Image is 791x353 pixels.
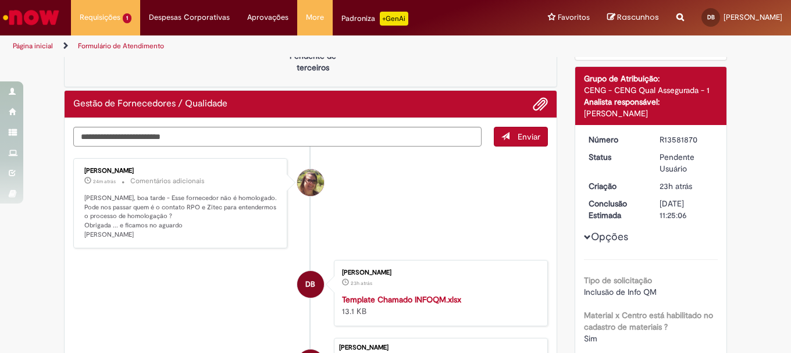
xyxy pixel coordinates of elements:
[660,134,714,145] div: R13581870
[351,280,372,287] span: 23h atrás
[518,131,540,142] span: Enviar
[660,181,692,191] span: 23h atrás
[80,12,120,23] span: Requisições
[306,12,324,23] span: More
[73,127,482,147] textarea: Digite sua mensagem aqui...
[84,194,278,240] p: [PERSON_NAME], boa tarde - Esse fornecedor não é homologado. Pode nos passar quem é o contato RPO...
[533,97,548,112] button: Adicionar anexos
[78,41,164,51] a: Formulário de Atendimento
[660,181,692,191] time: 30/09/2025 14:25:02
[342,294,461,305] a: Template Chamado INFOQM.xlsx
[284,50,341,73] p: Pendente de terceiros
[580,198,651,221] dt: Conclusão Estimada
[149,12,230,23] span: Despesas Corporativas
[617,12,659,23] span: Rascunhos
[342,269,536,276] div: [PERSON_NAME]
[305,270,315,298] span: DB
[380,12,408,26] p: +GenAi
[1,6,61,29] img: ServiceNow
[584,73,718,84] div: Grupo de Atribuição:
[558,12,590,23] span: Favoritos
[584,333,597,344] span: Sim
[724,12,782,22] span: [PERSON_NAME]
[660,180,714,192] div: 30/09/2025 14:25:02
[351,280,372,287] time: 30/09/2025 14:24:25
[584,310,713,332] b: Material x Centro está habilitado no cadastro de materiais ?
[339,344,541,351] div: [PERSON_NAME]
[584,287,657,297] span: Inclusão de Info QM
[584,275,652,286] b: Tipo de solicitação
[607,12,659,23] a: Rascunhos
[342,294,536,317] div: 13.1 KB
[580,134,651,145] dt: Número
[130,176,205,186] small: Comentários adicionais
[73,99,227,109] h2: Gestão de Fornecedores / Qualidade Histórico de tíquete
[707,13,715,21] span: DB
[580,151,651,163] dt: Status
[584,108,718,119] div: [PERSON_NAME]
[13,41,53,51] a: Página inicial
[297,271,324,298] div: Daniel Barbosa
[584,84,718,96] div: CENG - CENG Qual Assegurada - 1
[93,178,116,185] time: 01/10/2025 12:52:40
[93,178,116,185] span: 24m atrás
[341,12,408,26] div: Padroniza
[247,12,288,23] span: Aprovações
[9,35,519,57] ul: Trilhas de página
[84,167,278,174] div: [PERSON_NAME]
[580,180,651,192] dt: Criação
[660,198,714,221] div: [DATE] 11:25:06
[584,96,718,108] div: Analista responsável:
[494,127,548,147] button: Enviar
[123,13,131,23] span: 1
[660,151,714,174] div: Pendente Usuário
[297,169,324,196] div: Ana Paula De Sousa Rodrigues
